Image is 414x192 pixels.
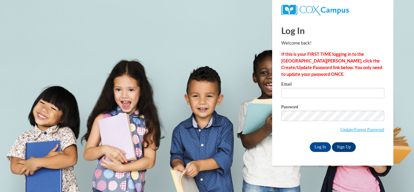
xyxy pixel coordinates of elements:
[281,105,384,111] label: Password
[281,40,384,46] p: Welcome back!
[281,82,384,88] label: Email
[310,142,331,152] input: Log In
[281,24,384,37] h1: Log In
[281,5,349,15] img: COX Campus
[340,127,384,132] a: Update/Forgot Password
[281,52,382,77] strong: If this is your FIRST TIME logging in to the [GEOGRAPHIC_DATA][PERSON_NAME], click the Create/Upd...
[281,7,349,12] a: COX Campus
[332,142,356,152] a: Sign Up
